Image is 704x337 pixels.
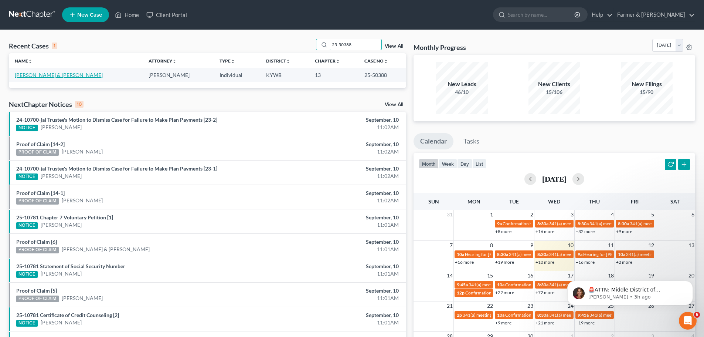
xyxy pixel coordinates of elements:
[530,241,534,250] span: 9
[309,68,358,82] td: 13
[16,271,38,278] div: NOTICE
[260,68,309,82] td: KYWB
[509,252,619,257] span: 341(a) meeting for [PERSON_NAME] & [PERSON_NAME]
[503,221,586,226] span: Confirmation hearing for [PERSON_NAME]
[9,41,57,50] div: Recent Cases
[62,148,103,155] a: [PERSON_NAME]
[286,59,290,64] i: unfold_more
[631,198,639,205] span: Fri
[549,252,620,257] span: 341(a) meeting for [PERSON_NAME]
[436,88,488,96] div: 46/10
[486,301,494,310] span: 22
[626,252,697,257] span: 341(a) meeting for [PERSON_NAME]
[446,210,453,219] span: 31
[52,43,57,49] div: 1
[16,117,217,123] a: 24-10700-jal Trustee's Motion to Dismiss Case for Failure to Make Plan Payments [23-2]
[505,312,589,318] span: Confirmation hearing for [PERSON_NAME]
[618,221,629,226] span: 8:30a
[276,238,399,246] div: September, 10
[535,290,554,295] a: +72 more
[62,294,103,302] a: [PERSON_NAME]
[509,198,519,205] span: Tue
[276,221,399,229] div: 11:01AM
[457,133,486,149] a: Tasks
[549,312,620,318] span: 341(a) meeting for [PERSON_NAME]
[537,252,548,257] span: 8:30a
[143,8,191,21] a: Client Portal
[16,296,59,302] div: PROOF OF CLAIM
[364,58,388,64] a: Case Nounfold_more
[457,290,465,296] span: 12p
[621,88,673,96] div: 15/90
[276,148,399,155] div: 11:02AM
[428,198,439,205] span: Sun
[16,214,113,220] a: 25-10781 Chapter 7 Voluntary Petition [1]
[220,58,235,64] a: Typeunfold_more
[16,165,217,172] a: 24-10700-jal Trustee's Motion to Dismiss Case for Failure to Make Plan Payments [23-1]
[276,263,399,270] div: September, 10
[578,252,582,257] span: 9a
[16,141,65,147] a: Proof of Claim [14-2]
[589,312,661,318] span: 341(a) meeting for [PERSON_NAME]
[542,175,567,183] h2: [DATE]
[535,320,554,326] a: +21 more
[495,320,511,326] a: +9 more
[111,8,143,21] a: Home
[75,101,84,108] div: 10
[457,282,468,287] span: 9:45a
[41,124,82,131] a: [PERSON_NAME]
[446,301,453,310] span: 21
[549,282,660,287] span: 341(a) meeting for [PERSON_NAME] & [PERSON_NAME]
[214,68,260,82] td: Individual
[16,149,59,156] div: PROOF OF CLAIM
[505,282,589,287] span: Confirmation hearing for [PERSON_NAME]
[535,259,554,265] a: +10 more
[583,252,641,257] span: Hearing for [PERSON_NAME]
[670,198,680,205] span: Sat
[495,290,514,295] a: +22 more
[16,125,38,131] div: NOTICE
[62,197,103,204] a: [PERSON_NAME]
[567,241,574,250] span: 10
[548,198,560,205] span: Wed
[384,59,388,64] i: unfold_more
[578,312,589,318] span: 9:45a
[537,221,548,226] span: 8:30a
[385,44,403,49] a: View All
[455,259,474,265] a: +16 more
[679,312,697,330] iframe: Intercom live chat
[527,271,534,280] span: 16
[457,252,464,257] span: 10a
[41,172,82,180] a: [PERSON_NAME]
[570,210,574,219] span: 3
[457,312,462,318] span: 2p
[276,165,399,172] div: September, 10
[62,246,150,253] a: [PERSON_NAME] & [PERSON_NAME]
[472,159,486,169] button: list
[16,198,59,205] div: PROOF OF CLAIM
[276,172,399,180] div: 11:02AM
[16,239,57,245] a: Proof of Claim [6]
[535,229,554,234] a: +16 more
[449,241,453,250] span: 7
[41,221,82,229] a: [PERSON_NAME]
[495,229,511,234] a: +8 more
[694,312,700,318] span: 6
[439,159,457,169] button: week
[486,271,494,280] span: 15
[276,294,399,302] div: 11:01AM
[266,58,290,64] a: Districtunfold_more
[16,173,38,180] div: NOTICE
[537,312,548,318] span: 8:30a
[691,210,695,219] span: 6
[276,287,399,294] div: September, 10
[621,80,673,88] div: New Filings
[463,312,534,318] span: 341(a) meeting for [PERSON_NAME]
[446,271,453,280] span: 14
[537,282,548,287] span: 8:30a
[41,270,82,277] a: [PERSON_NAME]
[528,80,580,88] div: New Clients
